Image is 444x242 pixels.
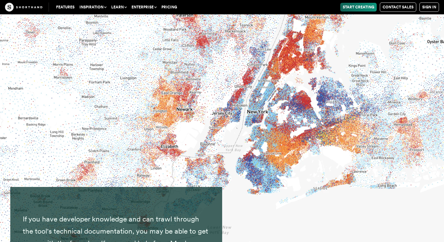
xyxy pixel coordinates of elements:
a: Features [54,3,77,12]
button: Enterprise [129,3,159,12]
a: Contact Sales [380,2,416,12]
a: Start Creating [340,3,377,12]
button: Inspiration [77,3,109,12]
a: Pricing [159,3,179,12]
a: Sign in [419,2,439,12]
button: Learn [109,3,129,12]
img: The Craft [5,3,42,12]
